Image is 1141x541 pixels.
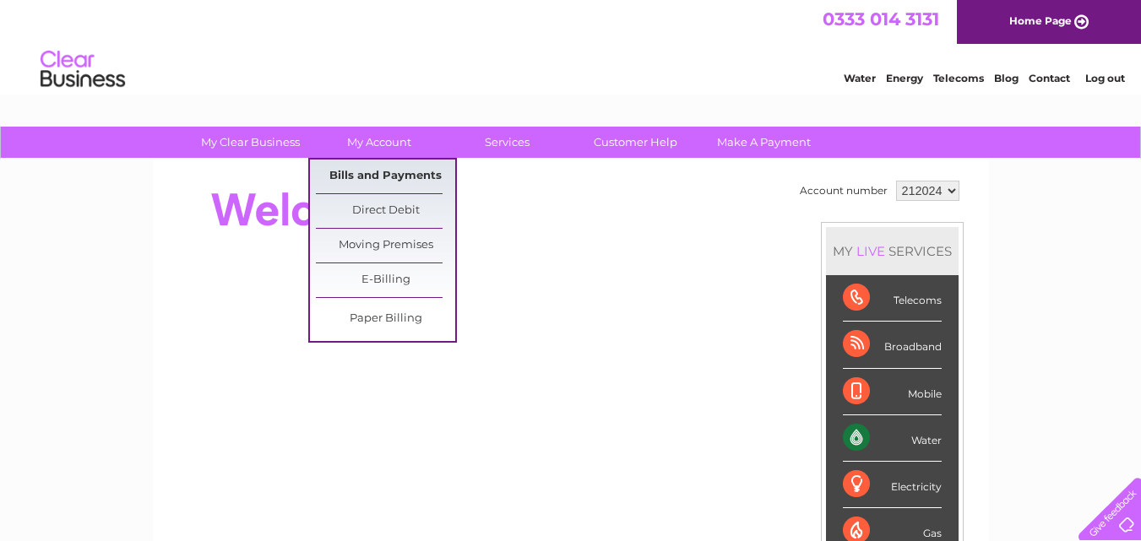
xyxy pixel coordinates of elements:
a: Direct Debit [316,194,455,228]
td: Account number [796,176,892,205]
a: My Clear Business [181,127,320,158]
div: Clear Business is a trading name of Verastar Limited (registered in [GEOGRAPHIC_DATA] No. 3667643... [172,9,970,82]
a: Telecoms [933,72,984,84]
a: Services [437,127,577,158]
a: Customer Help [566,127,705,158]
div: LIVE [853,243,888,259]
div: Broadband [843,322,942,368]
a: Energy [886,72,923,84]
a: Bills and Payments [316,160,455,193]
a: Contact [1029,72,1070,84]
a: Blog [994,72,1019,84]
a: Make A Payment [694,127,834,158]
div: Water [843,415,942,462]
a: Moving Premises [316,229,455,262]
a: E-Billing [316,263,455,297]
a: Water [844,72,876,84]
div: Telecoms [843,275,942,322]
a: Log out [1085,72,1125,84]
img: logo.png [40,44,126,95]
a: Paper Billing [316,302,455,336]
div: Electricity [843,462,942,508]
a: My Account [309,127,448,158]
a: 0333 014 3131 [823,8,939,30]
div: MY SERVICES [826,227,959,275]
div: Mobile [843,369,942,415]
